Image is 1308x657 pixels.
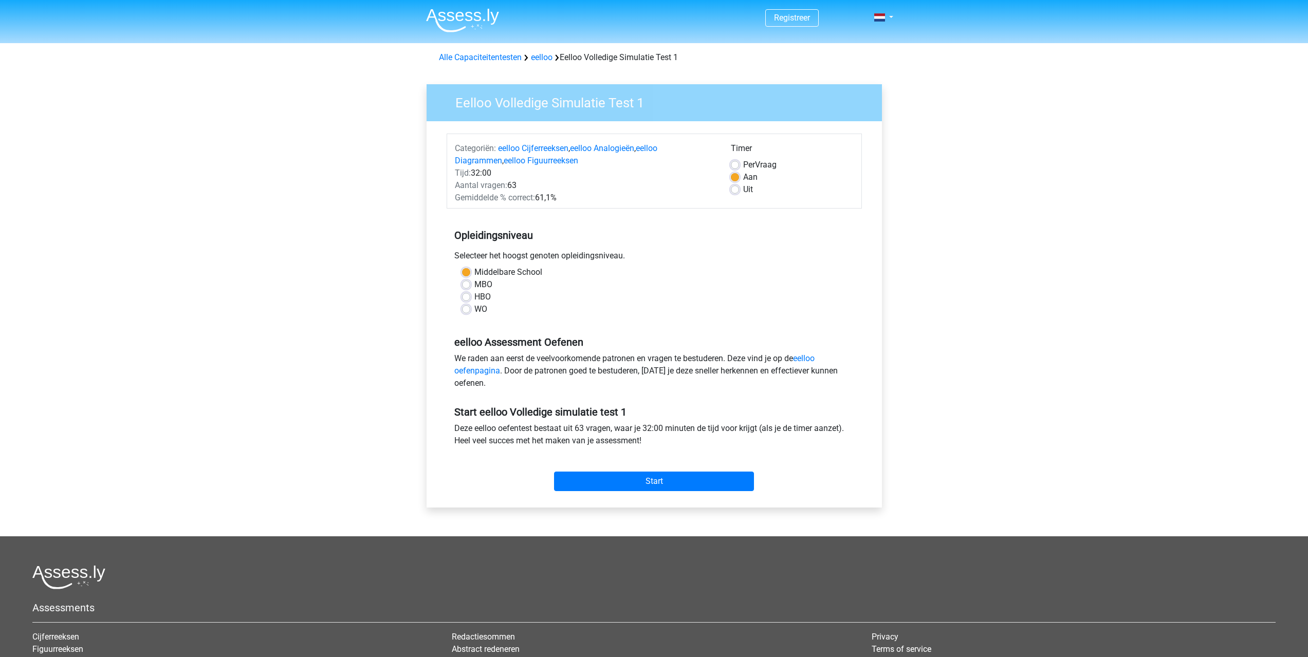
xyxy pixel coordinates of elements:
label: WO [474,303,487,315]
div: 32:00 [447,167,723,179]
div: Eelloo Volledige Simulatie Test 1 [435,51,874,64]
img: Assessly [426,8,499,32]
a: Terms of service [872,644,931,654]
a: eelloo Figuurreeksen [504,156,578,165]
div: Selecteer het hoogst genoten opleidingsniveau. [447,250,862,266]
span: Categoriën: [455,143,496,153]
label: Uit [743,183,753,196]
a: Abstract redeneren [452,644,520,654]
label: HBO [474,291,491,303]
span: Aantal vragen: [455,180,507,190]
img: Assessly logo [32,565,105,589]
label: MBO [474,278,492,291]
div: 61,1% [447,192,723,204]
a: Privacy [872,632,898,642]
span: Gemiddelde % correct: [455,193,535,202]
h5: eelloo Assessment Oefenen [454,336,854,348]
span: Tijd: [455,168,471,178]
a: eelloo Analogieën [570,143,634,153]
div: Deze eelloo oefentest bestaat uit 63 vragen, waar je 32:00 minuten de tijd voor krijgt (als je de... [447,422,862,451]
label: Middelbare School [474,266,542,278]
h3: Eelloo Volledige Simulatie Test 1 [443,91,874,111]
a: eelloo [531,52,552,62]
label: Vraag [743,159,777,171]
a: eelloo Cijferreeksen [498,143,568,153]
a: Registreer [774,13,810,23]
input: Start [554,472,754,491]
a: Redactiesommen [452,632,515,642]
h5: Opleidingsniveau [454,225,854,246]
label: Aan [743,171,758,183]
div: , , , [447,142,723,167]
h5: Assessments [32,602,1276,614]
div: Timer [731,142,854,159]
div: We raden aan eerst de veelvoorkomende patronen en vragen te bestuderen. Deze vind je op de . Door... [447,352,862,393]
h5: Start eelloo Volledige simulatie test 1 [454,406,854,418]
a: Figuurreeksen [32,644,83,654]
a: Cijferreeksen [32,632,79,642]
a: Alle Capaciteitentesten [439,52,522,62]
div: 63 [447,179,723,192]
span: Per [743,160,755,170]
